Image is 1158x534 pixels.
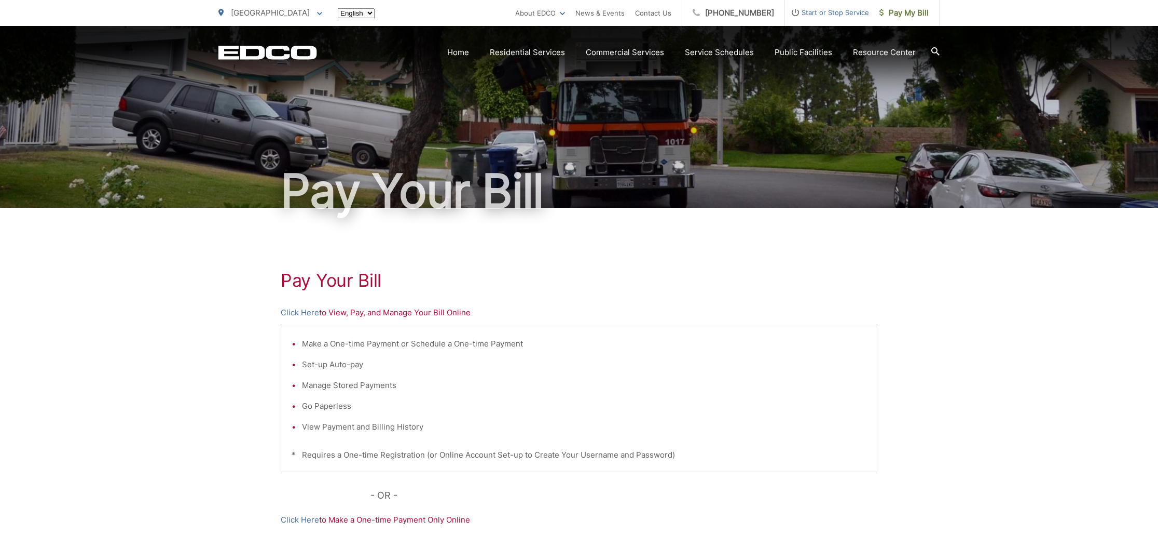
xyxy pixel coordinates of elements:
a: About EDCO [515,7,565,19]
a: Residential Services [490,46,565,59]
p: to Make a One-time Payment Only Online [281,514,877,526]
span: [GEOGRAPHIC_DATA] [231,8,310,18]
a: Public Facilities [775,46,832,59]
h1: Pay Your Bill [281,270,877,291]
p: - OR - [370,488,878,503]
p: * Requires a One-time Registration (or Online Account Set-up to Create Your Username and Password) [292,449,866,461]
a: Home [447,46,469,59]
select: Select a language [338,8,375,18]
span: Pay My Bill [879,7,929,19]
a: News & Events [575,7,625,19]
a: Resource Center [853,46,916,59]
li: Set-up Auto-pay [302,358,866,371]
li: Manage Stored Payments [302,379,866,392]
li: View Payment and Billing History [302,421,866,433]
a: Click Here [281,306,319,319]
p: to View, Pay, and Manage Your Bill Online [281,306,877,319]
h1: Pay Your Bill [218,165,940,217]
a: EDCD logo. Return to the homepage. [218,45,317,60]
li: Go Paperless [302,400,866,412]
li: Make a One-time Payment or Schedule a One-time Payment [302,338,866,350]
a: Commercial Services [586,46,664,59]
a: Contact Us [635,7,671,19]
a: Service Schedules [685,46,754,59]
a: Click Here [281,514,319,526]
